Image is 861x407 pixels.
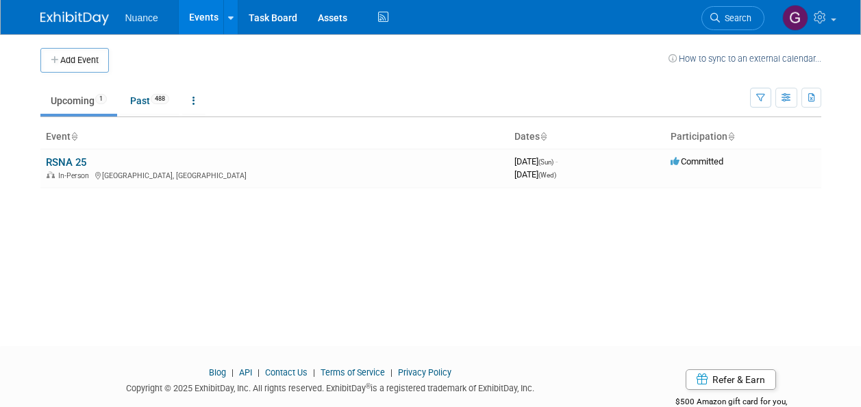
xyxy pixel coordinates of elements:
span: | [310,367,319,378]
span: | [228,367,237,378]
span: [DATE] [514,156,558,166]
div: [GEOGRAPHIC_DATA], [GEOGRAPHIC_DATA] [46,169,503,180]
span: In-Person [58,171,93,180]
span: Committed [671,156,723,166]
th: Participation [665,125,821,149]
a: Past488 [120,88,179,114]
span: 1 [95,94,107,104]
span: [DATE] [514,169,556,180]
a: Upcoming1 [40,88,117,114]
span: | [387,367,396,378]
a: Sort by Participation Type [727,131,734,142]
span: Search [720,13,751,23]
a: Blog [209,367,226,378]
a: RSNA 25 [46,156,86,169]
span: (Sun) [538,158,553,166]
a: Privacy Policy [398,367,451,378]
span: Nuance [125,12,158,23]
th: Event [40,125,509,149]
a: Contact Us [265,367,308,378]
a: Terms of Service [321,367,385,378]
a: Sort by Event Name [71,131,77,142]
span: (Wed) [538,171,556,179]
img: In-Person Event [47,171,55,178]
a: Search [701,6,764,30]
a: API [239,367,252,378]
a: How to sync to an external calendar... [669,53,821,64]
img: Gioacchina Randazzo [782,5,808,31]
img: ExhibitDay [40,12,109,25]
sup: ® [366,382,371,390]
span: - [556,156,558,166]
span: 488 [151,94,169,104]
span: | [254,367,263,378]
a: Refer & Earn [686,369,776,390]
button: Add Event [40,48,109,73]
a: Sort by Start Date [540,131,547,142]
div: Copyright © 2025 ExhibitDay, Inc. All rights reserved. ExhibitDay is a registered trademark of Ex... [40,379,621,395]
th: Dates [509,125,665,149]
